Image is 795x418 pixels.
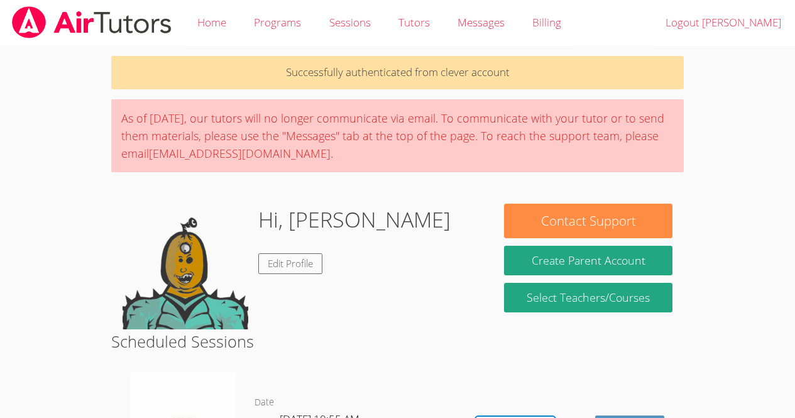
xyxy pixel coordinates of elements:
[123,204,248,329] img: default.png
[11,6,173,38] img: airtutors_banner-c4298cdbf04f3fff15de1276eac7730deb9818008684d7c2e4769d2f7ddbe033.png
[258,253,322,274] a: Edit Profile
[111,99,684,172] div: As of [DATE], our tutors will no longer communicate via email. To communicate with your tutor or ...
[111,329,684,353] h2: Scheduled Sessions
[111,56,684,89] p: Successfully authenticated from clever account
[258,204,451,236] h1: Hi, [PERSON_NAME]
[504,204,672,238] button: Contact Support
[458,15,505,30] span: Messages
[255,395,274,410] dt: Date
[504,283,672,312] a: Select Teachers/Courses
[504,246,672,275] button: Create Parent Account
